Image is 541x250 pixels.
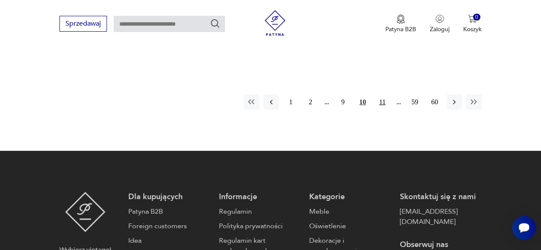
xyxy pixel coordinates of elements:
img: Ikona medalu [396,15,405,24]
p: Informacje [219,192,301,202]
div: 0 [473,14,480,21]
button: Szukaj [210,18,220,29]
button: 9 [335,94,351,110]
button: 10 [355,94,370,110]
button: Zaloguj [430,15,449,33]
a: Ikona medaluPatyna B2B [385,15,416,33]
a: Foreign customers [128,221,210,231]
img: Ikonka użytkownika [435,15,444,23]
p: Dla kupujących [128,192,210,202]
button: 59 [407,94,423,110]
a: Idea [128,235,210,246]
button: 11 [375,94,390,110]
a: [EMAIL_ADDRESS][DOMAIN_NAME] [399,206,481,227]
button: 1 [283,94,299,110]
a: Meble [309,206,391,217]
button: Patyna B2B [385,15,416,33]
a: Sprzedawaj [59,21,107,27]
p: Koszyk [463,25,482,33]
button: Sprzedawaj [59,16,107,32]
p: Zaloguj [430,25,449,33]
img: Ikona koszyka [468,15,476,23]
p: Patyna B2B [385,25,416,33]
img: Patyna - sklep z meblami i dekoracjami vintage [65,192,106,232]
a: Polityka prywatności [219,221,301,231]
button: 2 [303,94,318,110]
a: Patyna B2B [128,206,210,217]
a: Oświetlenie [309,221,391,231]
p: Obserwuj nas [399,240,481,250]
iframe: Smartsupp widget button [512,216,536,240]
p: Kategorie [309,192,391,202]
p: Skontaktuj się z nami [399,192,481,202]
img: Patyna - sklep z meblami i dekoracjami vintage [262,10,288,36]
button: 60 [427,94,442,110]
a: Regulamin [219,206,301,217]
button: 0Koszyk [463,15,482,33]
